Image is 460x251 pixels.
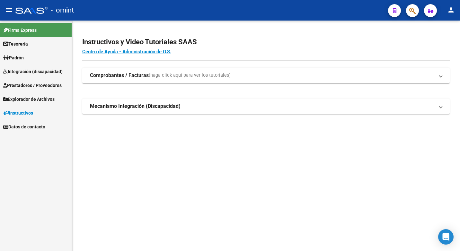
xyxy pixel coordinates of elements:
span: Explorador de Archivos [3,96,55,103]
span: Prestadores / Proveedores [3,82,62,89]
mat-expansion-panel-header: Comprobantes / Facturas(haga click aquí para ver los tutoriales) [82,68,450,83]
div: Open Intercom Messenger [438,229,454,245]
mat-icon: person [447,6,455,14]
span: Instructivos [3,109,33,117]
span: Datos de contacto [3,123,45,130]
a: Centro de Ayuda - Administración de O.S. [82,49,171,55]
h2: Instructivos y Video Tutoriales SAAS [82,36,450,48]
span: Tesorería [3,40,28,48]
span: - omint [51,3,74,17]
mat-expansion-panel-header: Mecanismo Integración (Discapacidad) [82,99,450,114]
span: Integración (discapacidad) [3,68,63,75]
mat-icon: menu [5,6,13,14]
span: (haga click aquí para ver los tutoriales) [149,72,231,79]
span: Firma Express [3,27,37,34]
span: Padrón [3,54,24,61]
strong: Comprobantes / Facturas [90,72,149,79]
strong: Mecanismo Integración (Discapacidad) [90,103,181,110]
